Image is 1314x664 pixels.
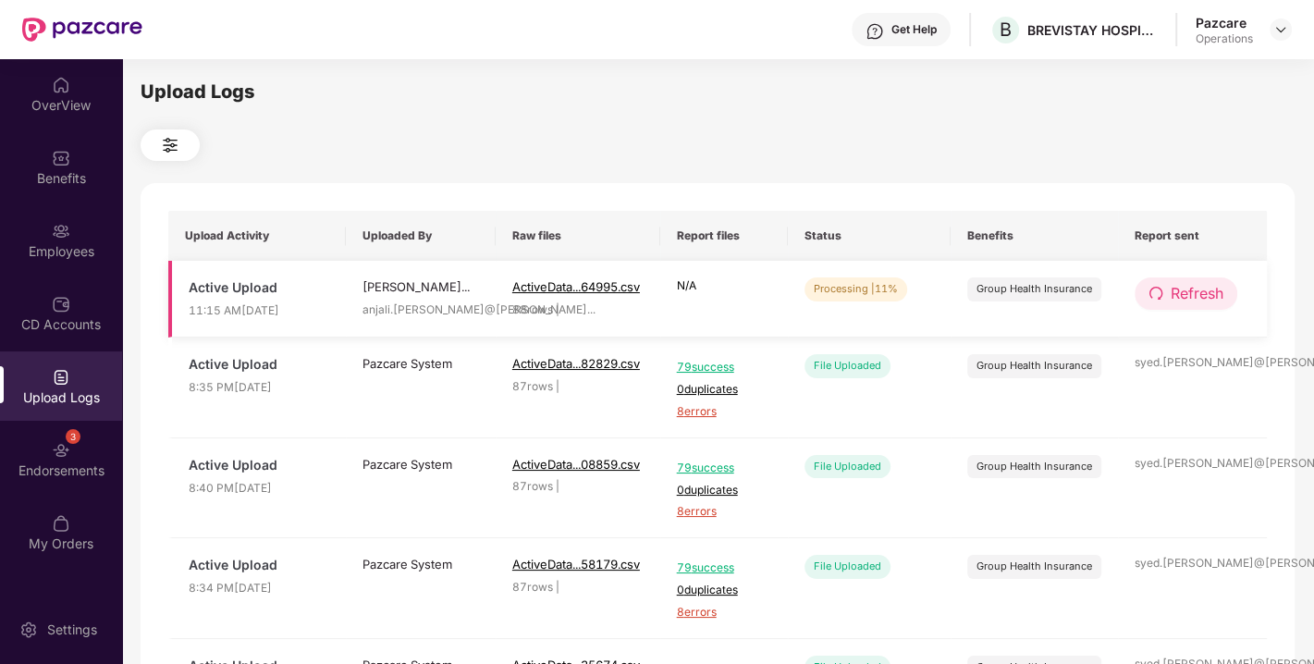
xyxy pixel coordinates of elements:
[804,354,890,377] div: File Uploaded
[52,295,70,314] img: svg+xml;base64,PHN2ZyBpZD0iQ0RfQWNjb3VudHMiIGRhdGEtbmFtZT0iQ0QgQWNjb3VudHMiIHhtbG5zPSJodHRwOi8vd3...
[1135,354,1250,372] div: syed.[PERSON_NAME]@[PERSON_NAME]
[512,580,553,594] span: 87 rows
[362,277,478,296] div: [PERSON_NAME]
[189,302,329,320] span: 11:15 AM[DATE]
[189,354,329,375] span: Active Upload
[52,149,70,167] img: svg+xml;base64,PHN2ZyBpZD0iQmVuZWZpdHMiIHhtbG5zPSJodHRwOi8vd3d3LnczLm9yZy8yMDAwL3N2ZyIgd2lkdGg9Ij...
[362,301,478,319] div: anjali.[PERSON_NAME]@[PERSON_NAME]
[976,281,1092,297] div: Group Health Insurance
[512,457,640,472] span: ActiveData...08859.csv
[871,282,898,295] span: | 11%
[512,279,640,294] span: ActiveData...64995.csv
[52,76,70,94] img: svg+xml;base64,PHN2ZyBpZD0iSG9tZSIgeG1sbnM9Imh0dHA6Ly93d3cudzMub3JnLzIwMDAvc3ZnIiB3aWR0aD0iMjAiIG...
[512,557,640,572] span: ActiveData...58179.csv
[159,134,181,156] img: svg+xml;base64,PHN2ZyB4bWxucz0iaHR0cDovL3d3dy53My5vcmcvMjAwMC9zdmciIHdpZHRoPSIyNCIgaGVpZ2h0PSIyNC...
[189,480,329,498] span: 8:40 PM[DATE]
[660,211,789,261] th: Report files
[556,580,559,594] span: |
[556,479,559,493] span: |
[189,277,329,298] span: Active Upload
[362,455,478,473] div: Pazcare System
[512,302,553,316] span: 88 rows
[804,555,890,578] div: File Uploaded
[496,211,660,261] th: Raw files
[677,381,772,399] span: 0 duplicates
[362,555,478,573] div: Pazcare System
[189,555,329,575] span: Active Upload
[1273,22,1288,37] img: svg+xml;base64,PHN2ZyBpZD0iRHJvcGRvd24tMzJ4MzIiIHhtbG5zPSJodHRwOi8vd3d3LnczLm9yZy8yMDAwL3N2ZyIgd2...
[677,503,772,521] span: 8 errors
[1148,286,1163,302] span: redo
[52,368,70,387] img: svg+xml;base64,PHN2ZyBpZD0iVXBsb2FkX0xvZ3MiIGRhdGEtbmFtZT0iVXBsb2FkIExvZ3MiIHhtbG5zPSJodHRwOi8vd3...
[677,277,772,295] p: N/A
[52,441,70,460] img: svg+xml;base64,PHN2ZyBpZD0iRW5kb3JzZW1lbnRzIiB4bWxucz0iaHR0cDovL3d3dy53My5vcmcvMjAwMC9zdmciIHdpZH...
[1171,282,1223,305] span: Refresh
[677,604,772,621] span: 8 errors
[677,482,772,499] span: 0 duplicates
[1135,277,1237,310] button: redoRefresh
[556,379,559,393] span: |
[362,354,478,373] div: Pazcare System
[804,277,907,301] div: Processing
[189,580,329,597] span: 8:34 PM[DATE]
[42,621,103,639] div: Settings
[677,582,772,599] span: 0 duplicates
[1027,21,1157,39] div: BREVISTAY HOSPITALITY PRIVATE LIMITED
[866,22,884,41] img: svg+xml;base64,PHN2ZyBpZD0iSGVscC0zMngzMiIgeG1sbnM9Imh0dHA6Ly93d3cudzMub3JnLzIwMDAvc3ZnIiB3aWR0aD...
[1118,211,1268,261] th: Report sent
[788,211,950,261] th: Status
[346,211,495,261] th: Uploaded By
[677,403,772,421] span: 8 errors
[22,18,142,42] img: New Pazcare Logo
[556,302,559,316] span: |
[976,459,1092,474] div: Group Health Insurance
[804,455,890,478] div: File Uploaded
[1196,14,1253,31] div: Pazcare
[512,479,553,493] span: 87 rows
[189,379,329,397] span: 8:35 PM[DATE]
[66,429,80,444] div: 3
[1000,18,1012,41] span: B
[19,621,38,639] img: svg+xml;base64,PHN2ZyBpZD0iU2V0dGluZy0yMHgyMCIgeG1sbnM9Imh0dHA6Ly93d3cudzMub3JnLzIwMDAvc3ZnIiB3aW...
[512,356,640,371] span: ActiveData...82829.csv
[461,279,470,294] span: ...
[1135,455,1250,473] div: syed.[PERSON_NAME]@[PERSON_NAME]
[189,455,329,475] span: Active Upload
[951,211,1118,261] th: Benefits
[52,222,70,240] img: svg+xml;base64,PHN2ZyBpZD0iRW1wbG95ZWVzIiB4bWxucz0iaHR0cDovL3d3dy53My5vcmcvMjAwMC9zdmciIHdpZHRoPS...
[677,559,772,577] span: 79 success
[976,358,1092,374] div: Group Health Insurance
[168,211,346,261] th: Upload Activity
[141,78,1295,106] div: Upload Logs
[1196,31,1253,46] div: Operations
[1135,555,1250,572] div: syed.[PERSON_NAME]@[PERSON_NAME]
[52,514,70,533] img: svg+xml;base64,PHN2ZyBpZD0iTXlfT3JkZXJzIiBkYXRhLW5hbWU9Ik15IE9yZGVycyIgeG1sbnM9Imh0dHA6Ly93d3cudz...
[891,22,937,37] div: Get Help
[512,379,553,393] span: 87 rows
[677,359,772,376] span: 79 success
[976,559,1092,574] div: Group Health Insurance
[677,460,772,477] span: 79 success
